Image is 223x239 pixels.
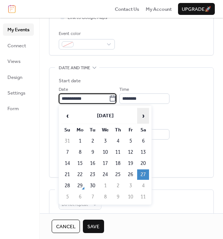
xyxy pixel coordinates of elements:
[74,147,86,157] td: 8
[3,23,34,35] a: My Events
[59,30,113,38] div: Event color
[112,169,124,180] td: 25
[87,136,98,146] td: 2
[125,169,136,180] td: 26
[125,125,136,135] th: Fr
[56,223,75,230] span: Cancel
[99,192,111,202] td: 8
[61,169,73,180] td: 21
[137,181,149,191] td: 4
[3,39,34,51] a: Connect
[178,3,215,15] button: Upgrade🚀
[59,77,81,85] div: Start date
[125,181,136,191] td: 3
[137,158,149,169] td: 20
[74,181,86,191] td: 29
[7,105,19,112] span: Form
[87,147,98,157] td: 9
[7,89,25,97] span: Settings
[74,125,86,135] th: Mo
[99,181,111,191] td: 1
[59,64,90,72] span: Date and time
[125,192,136,202] td: 10
[3,71,34,83] a: Design
[59,86,68,93] span: Date
[61,147,73,157] td: 7
[99,125,111,135] th: We
[146,5,172,13] a: My Account
[7,26,29,34] span: My Events
[137,125,149,135] th: Sa
[8,5,16,13] img: logo
[137,136,149,146] td: 6
[125,158,136,169] td: 19
[61,192,73,202] td: 5
[87,192,98,202] td: 7
[99,136,111,146] td: 3
[61,181,73,191] td: 28
[61,158,73,169] td: 14
[3,55,34,67] a: Views
[87,169,98,180] td: 23
[115,6,139,13] span: Contact Us
[112,192,124,202] td: 9
[115,5,139,13] a: Contact Us
[74,169,86,180] td: 22
[68,14,107,22] span: Link to Google Maps
[3,102,34,114] a: Form
[74,136,86,146] td: 1
[87,181,98,191] td: 30
[112,136,124,146] td: 4
[87,223,100,230] span: Save
[125,136,136,146] td: 5
[99,169,111,180] td: 24
[87,125,98,135] th: Tu
[138,108,149,123] span: ›
[7,58,20,65] span: Views
[74,192,86,202] td: 6
[119,86,129,93] span: Time
[74,158,86,169] td: 15
[52,220,80,233] button: Cancel
[137,169,149,180] td: 27
[61,125,73,135] th: Su
[99,147,111,157] td: 10
[62,108,73,123] span: ‹
[87,158,98,169] td: 16
[112,125,124,135] th: Th
[146,6,172,13] span: My Account
[112,181,124,191] td: 2
[74,108,136,124] th: [DATE]
[137,192,149,202] td: 11
[3,87,34,99] a: Settings
[99,158,111,169] td: 17
[182,6,211,13] span: Upgrade 🚀
[61,136,73,146] td: 31
[83,220,104,233] button: Save
[7,42,26,50] span: Connect
[7,74,22,81] span: Design
[137,147,149,157] td: 13
[112,158,124,169] td: 18
[125,147,136,157] td: 12
[112,147,124,157] td: 11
